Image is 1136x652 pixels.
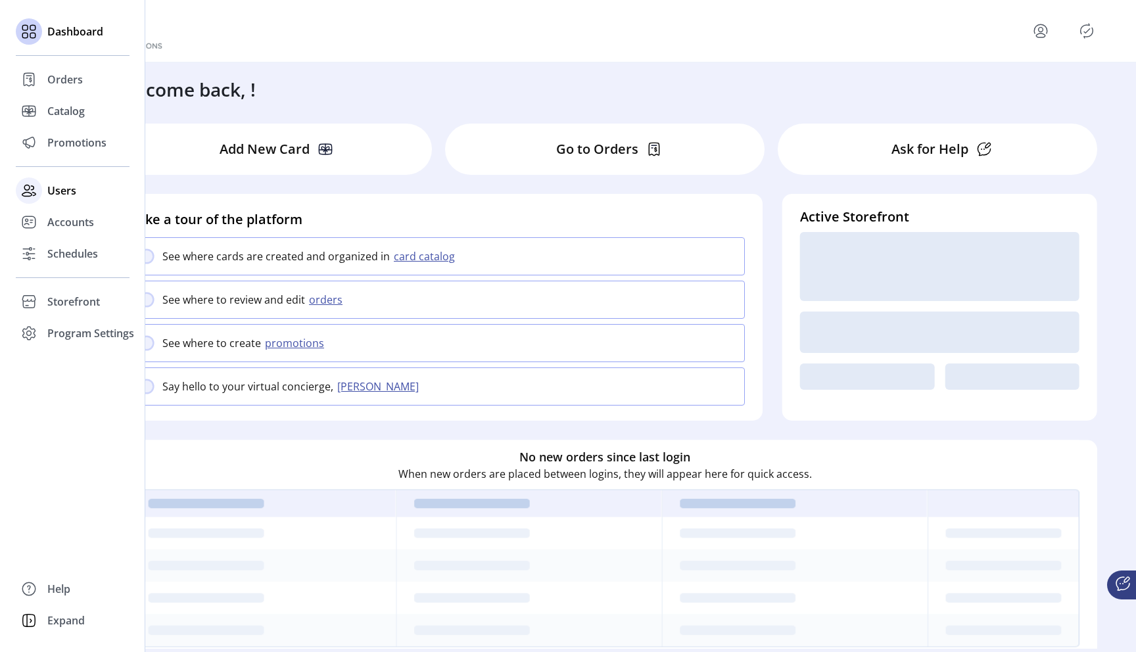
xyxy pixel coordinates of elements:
button: promotions [261,335,332,351]
p: See where to review and edit [162,292,305,308]
span: Accounts [47,214,94,230]
p: Go to Orders [556,139,638,159]
span: Storefront [47,294,100,310]
p: See where to create [162,335,261,351]
p: Add New Card [220,139,310,159]
button: [PERSON_NAME] [333,379,427,394]
span: Dashboard [47,24,103,39]
button: orders [305,292,350,308]
button: menu [1030,20,1051,41]
span: Promotions [47,135,106,151]
button: card catalog [390,248,463,264]
h3: Welcome back, ! [113,76,256,103]
h4: Active Storefront [800,207,1079,227]
p: See where cards are created and organized in [162,248,390,264]
span: Program Settings [47,325,134,341]
span: Users [47,183,76,198]
span: Schedules [47,246,98,262]
span: Orders [47,72,83,87]
p: Ask for Help [891,139,968,159]
span: Help [47,581,70,597]
span: Expand [47,613,85,628]
h6: No new orders since last login [519,448,690,466]
button: Publisher Panel [1076,20,1097,41]
p: Say hello to your virtual concierge, [162,379,333,394]
h4: Take a tour of the platform [130,210,745,229]
span: Catalog [47,103,85,119]
p: When new orders are placed between logins, they will appear here for quick access. [398,466,812,482]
